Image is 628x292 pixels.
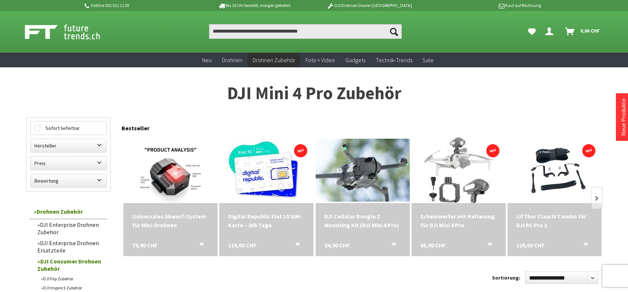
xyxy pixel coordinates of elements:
[580,25,600,37] span: 0,00 CHF
[219,137,313,203] img: Digital Republic Flat 10 SIM-Karte – 365 Tage
[286,241,304,250] button: In den Warenkorb
[423,56,434,64] span: Sale
[253,56,295,64] span: Drohnen Zubehör
[386,24,402,39] button: Suchen
[316,139,410,201] img: DJI Cellular Dongle 2 Mounting Kit (DJI Mini 4 Pro)
[376,56,412,64] span: Technik-Trends
[420,212,497,229] a: Scheinwerfer mit Halterung für DJI Mini 4 Pro 65,00 CHF In den Warenkorb
[26,84,602,102] h1: DJI Mini 4 Pro Zubehör
[312,1,426,10] p: DJI Drohnen Dealer [GEOGRAPHIC_DATA]
[479,241,496,250] button: In den Warenkorb
[300,53,340,68] a: Foto + Video
[217,53,248,68] a: Drohnen
[83,1,198,10] p: Hotline 032 511 11 03
[34,256,107,274] a: DJI Consumer Drohnen Zubehör
[516,212,593,229] div: LifThor Claw IV Combo für DJI RC Pro 2
[34,219,107,237] a: DJI Enterprise Drohnen Zubehör
[427,1,541,10] p: Kauf auf Rechnung
[340,53,371,68] a: Gadgets
[25,23,116,41] img: Shop Futuretrends - zur Startseite wechseln
[202,56,212,64] span: Neu
[516,212,593,229] a: LifThor Claw IV Combo für DJI RC Pro 2 129,00 CHF In den Warenkorb
[562,24,603,39] a: Warenkorb
[190,241,208,250] button: In den Warenkorb
[542,24,559,39] a: Dein Konto
[420,241,446,250] span: 65,00 CHF
[345,56,365,64] span: Gadgets
[209,24,402,39] input: Produkt, Marke, Kategorie, EAN, Artikelnummer…
[324,241,350,250] span: 24,90 CHF
[198,1,312,10] p: Bis 16 Uhr bestellt, morgen geliefert.
[228,241,256,250] span: 110,00 CHF
[228,212,305,229] a: Digital Republic Flat 10 SIM-Karte – 365 Tage 110,00 CHF In den Warenkorb
[492,272,520,284] label: Sortierung:
[424,137,493,203] img: Scheinwerfer mit Halterung für DJI Mini 4 Pro
[31,174,106,187] label: Bewertung
[30,204,107,219] a: Drohnen Zubehör
[139,137,202,203] img: Universales Abwurf-System für Mini-Drohnen
[514,137,595,203] img: LifThor Claw IV Combo für DJI RC Pro 2
[324,212,401,229] div: DJI Cellular Dongle 2 Mounting Kit (DJI Mini 4 Pro)
[524,24,539,39] a: Meine Favoriten
[417,53,439,68] a: Sale
[228,212,305,229] div: Digital Republic Flat 10 SIM-Karte – 365 Tage
[132,241,157,250] span: 79,90 CHF
[34,237,107,256] a: DJI Enterprise Drohnen Ersatzteile
[383,241,400,250] button: In den Warenkorb
[248,53,300,68] a: Drohnen Zubehör
[222,56,242,64] span: Drohnen
[516,241,545,250] span: 129,00 CHF
[371,53,417,68] a: Technik-Trends
[324,212,401,229] a: DJI Cellular Dongle 2 Mounting Kit (DJI Mini 4 Pro) 24,90 CHF In den Warenkorb
[620,98,627,136] a: Neue Produkte
[31,157,106,170] label: Preis
[31,139,106,152] label: Hersteller
[575,241,592,250] button: In den Warenkorb
[31,121,106,135] label: Sofort lieferbar
[132,212,209,229] a: Universales Abwurf-System für Mini-Drohnen 79,90 CHF In den Warenkorb
[197,53,217,68] a: Neu
[132,212,209,229] div: Universales Abwurf-System für Mini-Drohnen
[420,212,497,229] div: Scheinwerfer mit Halterung für DJI Mini 4 Pro
[37,274,107,283] a: DJI Flip Zubehör
[122,117,602,135] div: Bestseller
[305,56,335,64] span: Foto + Video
